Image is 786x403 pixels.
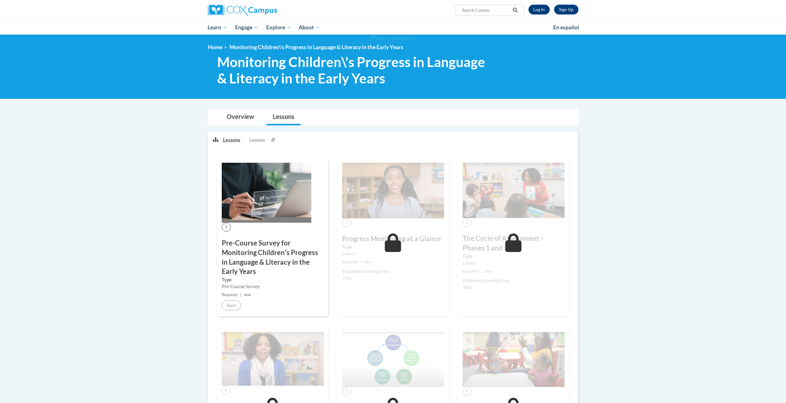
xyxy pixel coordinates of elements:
[463,332,565,387] img: Course Image
[223,137,240,144] p: Lessons
[463,163,565,218] img: Course Image
[222,300,241,310] button: Start
[208,44,222,50] a: Home
[342,218,351,227] span: 2
[221,109,260,125] a: Overview
[208,5,325,16] a: Cox Campus
[222,332,324,386] img: Course Image
[463,234,565,253] h3: The Cycle of Assessment – Phases 1 and 2
[463,285,472,290] span: 30m
[217,54,493,86] span: Monitoring Children\'s Progress in Language & Literacy in the Early Years
[342,163,444,218] img: Course Image
[199,20,588,35] div: Main menu
[222,223,231,232] span: 1
[231,20,262,35] a: Engage
[229,44,403,50] span: Monitoring Children\'s Progress in Language & Literacy in the Early Years
[204,20,231,35] a: Learn
[553,24,579,31] span: En español
[528,5,550,15] a: Log In
[463,253,565,260] label: Type
[463,218,472,227] span: 3
[222,386,231,395] span: 4
[222,276,324,283] label: Type
[208,5,277,16] img: Cox Campus
[267,109,301,125] a: Lessons
[262,20,295,35] a: Explore
[222,163,311,223] img: Course Image
[299,24,320,31] span: About
[240,292,241,297] span: |
[222,292,237,297] span: Required
[342,250,444,257] div: Lesson
[511,6,520,14] button: Search
[360,260,362,264] span: |
[342,260,358,264] span: Required
[342,268,444,275] div: Estimated learning time:
[222,283,324,290] div: Pre-Course Survey
[371,35,415,42] img: Section background
[295,20,324,35] a: About
[549,21,583,34] a: En español
[342,275,351,281] span: 25m
[485,269,492,274] span: new
[342,244,444,250] label: Type
[342,332,444,387] img: Course Image
[222,238,324,276] h3: Pre-Course Survey for Monitoring Childrenʹs Progress in Language & Literacy in the Early Years
[461,6,511,14] input: Search Courses
[235,24,258,31] span: Engage
[342,234,444,244] h3: Progress Monitoring at a Glance
[463,260,565,267] div: Lesson
[342,387,351,396] span: 5
[481,269,482,274] span: |
[244,292,251,297] span: new
[364,260,372,264] span: new
[463,277,565,284] div: Estimated learning time:
[266,24,291,31] span: Explore
[554,5,578,15] a: Register
[250,137,265,144] span: Lessons
[208,24,227,31] span: Learn
[463,387,472,396] span: 6
[463,269,478,274] span: Required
